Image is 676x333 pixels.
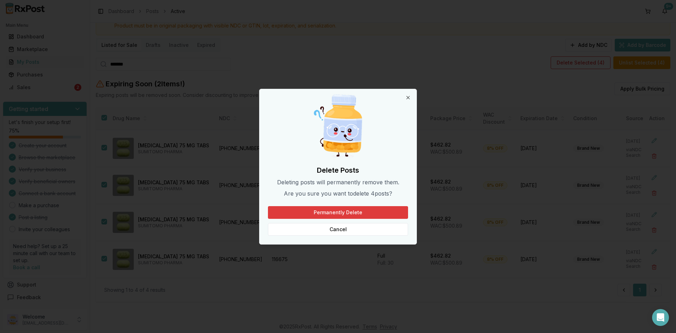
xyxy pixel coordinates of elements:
[304,92,372,160] img: Curious Pill Bottle
[268,165,408,175] h2: Delete Posts
[268,223,408,236] button: Cancel
[268,178,408,186] p: Deleting posts will permanently remove them.
[268,189,408,198] p: Are you sure you want to delete 4 post s ?
[268,206,408,219] button: Permanently Delete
